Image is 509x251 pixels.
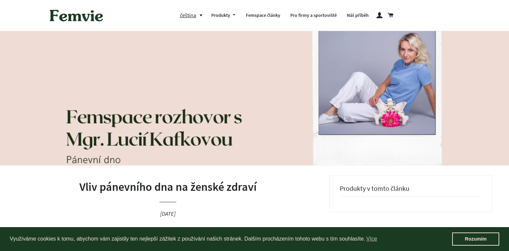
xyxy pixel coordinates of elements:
[206,7,241,24] a: Produkty
[180,11,206,20] button: čeština
[285,7,342,24] a: Pro firmy a sportoviště
[365,234,378,244] a: learn more about cookies
[160,210,176,217] time: [DATE]
[342,7,374,24] a: Náš příběh
[452,232,499,246] a: dismiss cookie message
[340,184,482,196] h3: Produkty v tomto článku
[10,234,452,244] span: Využíváme cookies k tomu, abychom vám zajistily ten nejlepší zážitek z používání našich stránek. ...
[241,7,285,24] a: Femspace články
[17,179,319,195] h1: Vliv pánevního dna na ženské zdraví
[46,5,107,26] img: Femvie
